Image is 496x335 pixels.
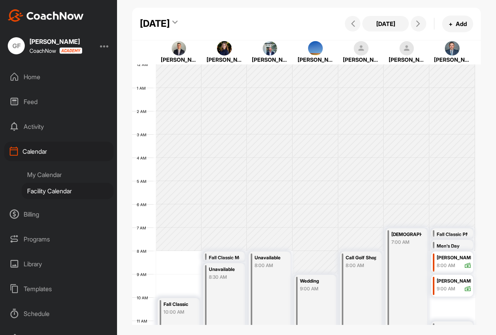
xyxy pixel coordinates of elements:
img: square_default-ef6cabf814de5a2bf16c804365e32c732080f9872bdf737d349900a9daf73cf9.png [354,41,369,56]
div: 11 AM [132,319,155,323]
img: square_1cc27a374cabf7354932ba9b093d3e92.jpg [172,41,186,56]
div: [PERSON_NAME] [437,277,472,286]
div: Fall Classic Mem/mem [209,253,239,262]
img: square_default-ef6cabf814de5a2bf16c804365e32c732080f9872bdf737d349900a9daf73cf9.png [400,41,414,56]
button: [DATE] [362,16,409,31]
div: 6 AM [132,202,154,207]
div: Calendar [4,142,114,161]
div: GF [8,37,25,54]
div: [PERSON_NAME] [343,56,379,64]
div: Programs [4,229,114,249]
div: Family Golf [437,323,467,332]
div: [PERSON_NAME] [434,56,470,64]
div: Call Golf Shop [PHONE_NUMBER] [346,253,376,262]
div: Unavailable [255,253,285,262]
div: 7 AM [132,226,154,230]
div: 4 AM [132,156,154,160]
div: 8:00 AM [346,262,376,269]
img: CoachNow [8,9,84,22]
div: [PERSON_NAME] [207,56,243,64]
div: 10:00 AM [164,309,194,316]
div: [PERSON_NAME] [29,38,82,45]
div: 2 AM [132,109,154,114]
div: Home [4,67,114,87]
div: 8:00 AM [437,262,455,269]
div: [PERSON_NAME] [PERSON_NAME] [437,253,472,262]
div: Templates [4,279,114,299]
img: square_446d4912c97095f53e069ee915ff1568.jpg [263,41,277,56]
div: 3 AM [132,132,154,137]
div: Facility Calendar [22,183,114,199]
div: Billing [4,205,114,224]
div: Unavailable [209,265,239,274]
div: Feed [4,92,114,111]
div: 9 AM [132,272,154,277]
div: Library [4,254,114,274]
div: [DATE] [140,17,170,31]
div: 5 AM [132,179,154,184]
div: 10 AM [132,295,156,300]
img: square_6c8f0e0a31fe28570eabc462bee4daaf.jpg [308,41,323,56]
div: Activity [4,117,114,136]
div: 8:30 AM [209,274,239,281]
img: square_709eb04eea1884cdf60b346a360604b7.jpg [217,41,232,56]
div: Fall Classic [164,300,194,309]
span: + [449,20,453,28]
div: [PERSON_NAME] [252,56,288,64]
div: [PERSON_NAME] [298,56,334,64]
div: 9:00 AM [437,285,455,292]
div: [PERSON_NAME] [161,56,197,64]
div: Schedule [4,304,114,323]
div: Men's Day [437,242,467,251]
div: 12 AM [132,62,156,67]
img: CoachNow acadmey [59,47,82,54]
div: 7:00 AM [391,239,422,246]
div: Wedding [300,277,331,286]
img: square_2188944b32105364a078cb753be2f824.jpg [445,41,460,56]
div: [PERSON_NAME] [PERSON_NAME] [389,56,425,64]
div: CoachNow [29,47,82,54]
button: +Add [442,16,473,32]
div: 8 AM [132,249,154,253]
div: [DEMOGRAPHIC_DATA] FALL CLASSIC MEMBER MEMBER [391,230,422,239]
div: My Calendar [22,167,114,183]
div: 8:00 AM [255,262,285,269]
div: 1 AM [132,86,153,90]
div: Fall Classic PM TTs [437,230,467,239]
div: 9:00 AM [300,285,331,292]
